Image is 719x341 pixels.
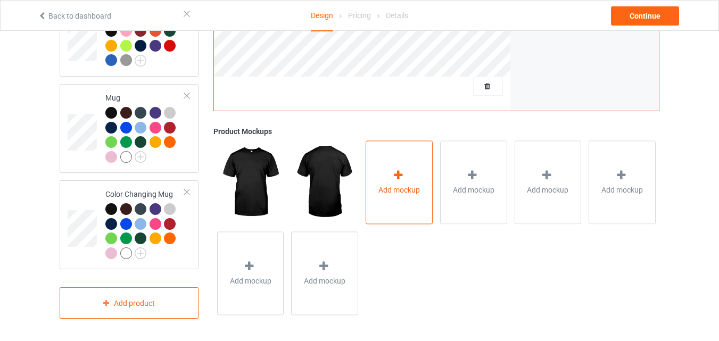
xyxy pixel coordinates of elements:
[230,276,271,286] span: Add mockup
[453,185,494,195] span: Add mockup
[440,140,507,224] div: Add mockup
[135,55,146,66] img: svg+xml;base64,PD94bWwgdmVyc2lvbj0iMS4wIiBlbmNvZGluZz0iVVRGLTgiPz4KPHN2ZyB3aWR0aD0iMjJweCIgaGVpZ2...
[105,189,185,258] div: Color Changing Mug
[38,12,111,20] a: Back to dashboard
[135,247,146,259] img: svg+xml;base64,PD94bWwgdmVyc2lvbj0iMS4wIiBlbmNvZGluZz0iVVRGLTgiPz4KPHN2ZyB3aWR0aD0iMjJweCIgaGVpZ2...
[105,93,185,162] div: Mug
[135,151,146,163] img: svg+xml;base64,PD94bWwgdmVyc2lvbj0iMS4wIiBlbmNvZGluZz0iVVRGLTgiPz4KPHN2ZyB3aWR0aD0iMjJweCIgaGVpZ2...
[386,1,408,30] div: Details
[60,84,199,173] div: Mug
[291,231,358,315] div: Add mockup
[304,276,345,286] span: Add mockup
[217,231,284,315] div: Add mockup
[366,140,433,224] div: Add mockup
[348,1,371,30] div: Pricing
[378,185,420,195] span: Add mockup
[60,287,199,319] div: Add product
[589,140,656,224] div: Add mockup
[217,140,284,223] img: regular.jpg
[527,185,568,195] span: Add mockup
[601,185,643,195] span: Add mockup
[120,54,132,66] img: heather_texture.png
[311,1,333,31] div: Design
[515,140,582,224] div: Add mockup
[60,180,199,269] div: Color Changing Mug
[213,126,659,137] div: Product Mockups
[291,140,358,223] img: regular.jpg
[611,6,679,26] div: Continue
[60,2,199,77] div: Baseball Tee
[105,11,185,65] div: Baseball Tee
